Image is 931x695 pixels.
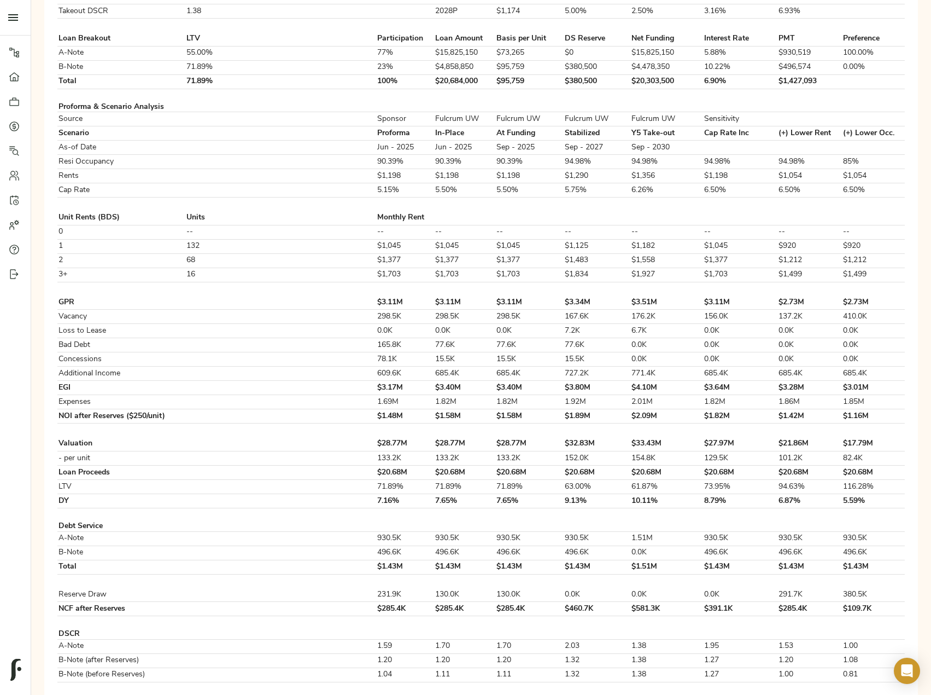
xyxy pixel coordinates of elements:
td: 100% [376,74,434,89]
td: $1,125 [564,239,630,253]
td: $1.43M [841,560,905,574]
td: Takeout DSCR [57,4,185,19]
td: Preference [841,32,905,47]
td: $1,703 [376,268,434,282]
td: $1.58M [434,409,495,424]
td: A-Note [57,531,185,546]
td: $95,759 [495,74,564,89]
td: $2.73M [777,296,841,310]
td: $380,500 [564,60,630,74]
td: $1,427,093 [777,74,841,89]
td: $1.43M [564,560,630,574]
td: $496,574 [777,60,841,74]
td: $28.77M [434,437,495,451]
td: 410.0K [841,310,905,324]
td: 3.16% [703,4,777,19]
td: $1,174 [495,4,564,19]
td: $3.34M [564,296,630,310]
td: 167.6K [564,310,630,324]
td: $28.77M [376,437,434,451]
td: NOI after Reserves ($250/unit) [57,409,185,424]
td: $3.40M [434,381,495,395]
td: 2.50% [630,4,702,19]
td: 85% [841,155,905,169]
td: $1,198 [703,169,777,183]
td: $3.80M [564,381,630,395]
td: 7.2K [564,324,630,338]
td: $920 [777,239,841,253]
td: 0.0K [703,352,777,367]
td: 0.0K [841,338,905,352]
img: logo [10,659,21,681]
td: 71.89% [376,480,434,494]
td: Net Funding [630,32,702,47]
td: 0.0K [777,324,841,338]
td: $1,377 [703,253,777,268]
td: $1,703 [495,268,564,282]
td: $4.10M [630,381,702,395]
td: $20,303,500 [630,74,702,89]
td: Proforma & Scenario Analysis [57,102,185,112]
td: $1.43M [777,560,841,574]
td: 727.2K [564,367,630,381]
td: Source [57,112,185,126]
td: 1.82M [434,395,495,409]
td: $3.11M [495,296,564,310]
td: $27.97M [703,437,777,451]
td: Additional Income [57,367,185,381]
td: 6.50% [703,183,777,198]
td: $20.68M [777,466,841,480]
td: 73.95% [703,480,777,494]
td: Participation [376,32,434,47]
td: 1.38 [185,4,376,19]
td: $1,198 [376,169,434,183]
td: 685.4K [495,367,564,381]
td: $20.68M [376,466,434,480]
td: $1,483 [564,253,630,268]
td: 55.00% [185,46,376,60]
td: 5.88% [703,46,777,60]
td: $20.68M [630,466,702,480]
td: $3.51M [630,296,702,310]
td: $3.17M [376,381,434,395]
td: 133.2K [434,451,495,466]
td: 94.63% [777,480,841,494]
td: -- [495,225,564,239]
td: Sep - 2030 [630,141,702,155]
td: 71.89% [185,74,376,89]
td: Unit Rents (BDS) [57,211,185,225]
td: Fulcrum UW [564,112,630,126]
td: -- [841,225,905,239]
td: $1,703 [703,268,777,282]
td: $1.43M [495,560,564,574]
td: 154.8K [630,451,702,466]
td: LTV [185,32,376,47]
td: 7.65% [495,494,564,508]
td: $1,703 [434,268,495,282]
td: 101.2K [777,451,841,466]
td: 6.93% [777,4,841,19]
td: As-of Date [57,141,185,155]
td: 6.7K [630,324,702,338]
td: EGI [57,381,185,395]
td: 130.0K [434,588,495,602]
td: 0.0K [630,352,702,367]
td: Loan Proceeds [57,466,185,480]
td: Stabilized [564,126,630,141]
td: 90.39% [434,155,495,169]
td: $1,198 [495,169,564,183]
td: -- [630,225,702,239]
td: 930.5K [434,531,495,546]
td: 5.59% [841,494,905,508]
td: -- [376,225,434,239]
td: 68 [185,253,376,268]
td: 0.0K [777,338,841,352]
td: $1,198 [434,169,495,183]
td: $1.43M [434,560,495,574]
td: $1,212 [777,253,841,268]
td: 1.86M [777,395,841,409]
td: 77.6K [434,338,495,352]
td: 10.22% [703,60,777,74]
td: 94.98% [564,155,630,169]
td: 1.51M [630,531,702,546]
